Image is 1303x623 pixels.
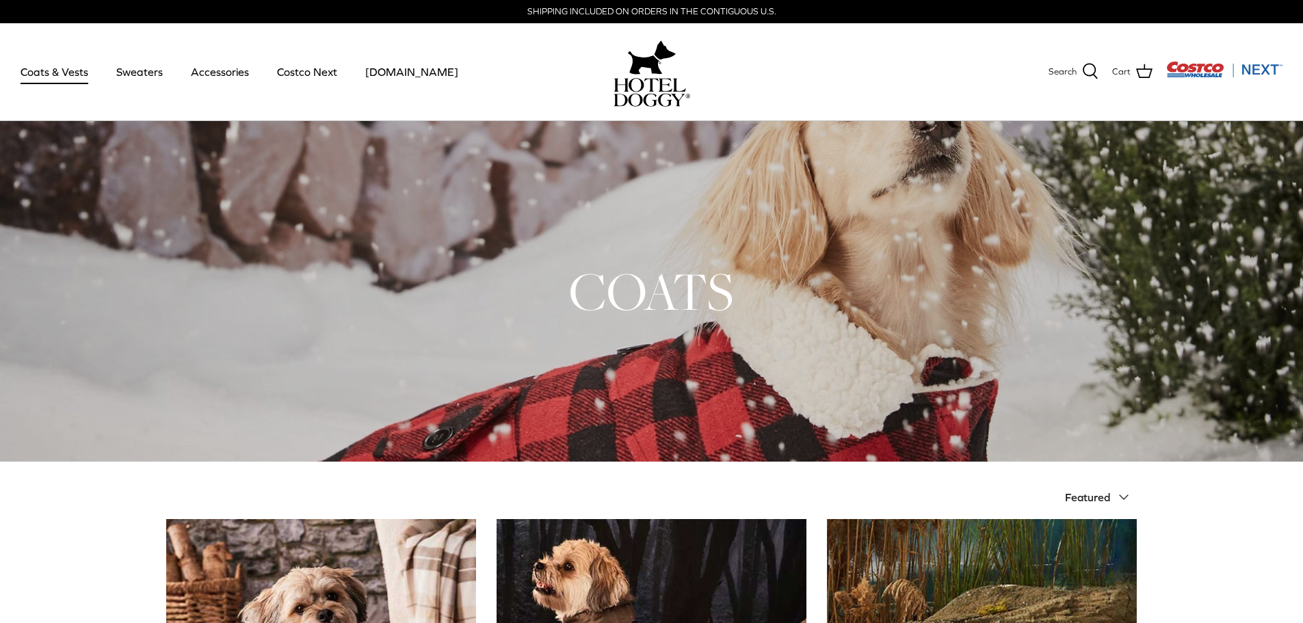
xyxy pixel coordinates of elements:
[353,49,471,95] a: [DOMAIN_NAME]
[179,49,261,95] a: Accessories
[1112,65,1131,79] span: Cart
[8,49,101,95] a: Coats & Vests
[614,37,690,107] a: hoteldoggy.com hoteldoggycom
[1049,63,1098,81] a: Search
[628,37,676,78] img: hoteldoggy.com
[1049,65,1077,79] span: Search
[614,78,690,107] img: hoteldoggycom
[1065,482,1137,512] button: Featured
[265,49,350,95] a: Costco Next
[1065,491,1110,503] span: Featured
[1112,63,1153,81] a: Cart
[1166,61,1282,78] img: Costco Next
[1166,70,1282,80] a: Visit Costco Next
[166,258,1137,325] h1: COATS
[104,49,175,95] a: Sweaters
